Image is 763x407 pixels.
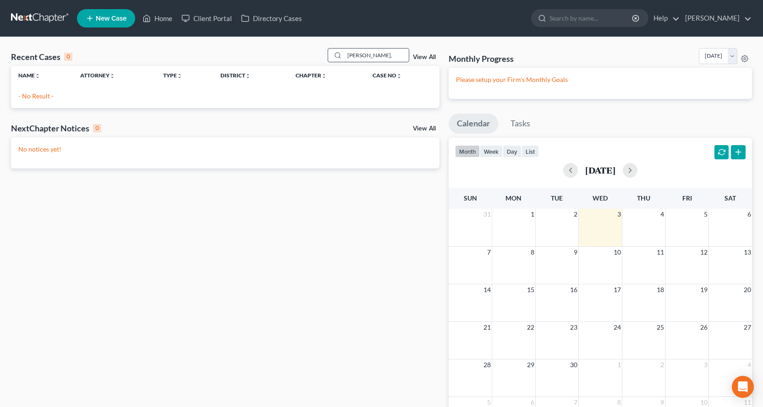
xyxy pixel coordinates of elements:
button: month [455,145,480,157]
a: Typeunfold_more [163,72,182,79]
a: Attorneyunfold_more [80,72,115,79]
span: 14 [483,284,492,295]
a: Client Portal [177,10,236,27]
a: Nameunfold_more [18,72,40,79]
p: No notices yet! [18,145,432,154]
i: unfold_more [321,73,327,79]
span: 18 [656,284,665,295]
span: Sun [464,194,477,202]
input: Search by name... [345,49,409,62]
p: Please setup your Firm's Monthly Goals [456,75,745,84]
a: View All [413,54,436,60]
div: NextChapter Notices [11,123,101,134]
span: 6 [747,209,752,220]
div: Recent Cases [11,51,72,62]
a: Calendar [449,114,498,134]
span: 7 [486,247,492,258]
span: 25 [656,322,665,333]
span: 3 [703,359,708,370]
span: 10 [613,247,622,258]
span: 12 [699,247,708,258]
span: 28 [483,359,492,370]
span: New Case [96,15,126,22]
i: unfold_more [245,73,251,79]
span: 2 [573,209,578,220]
i: unfold_more [396,73,402,79]
p: - No Result - [18,92,432,101]
div: 0 [64,53,72,61]
a: View All [413,125,436,132]
a: Directory Cases [236,10,307,27]
button: list [521,145,539,157]
span: 19 [699,284,708,295]
span: Fri [682,194,692,202]
span: 15 [526,284,535,295]
span: Tue [551,194,563,202]
span: 31 [483,209,492,220]
span: 29 [526,359,535,370]
i: unfold_more [177,73,182,79]
span: 26 [699,322,708,333]
i: unfold_more [110,73,115,79]
span: 1 [616,359,622,370]
button: week [480,145,503,157]
a: Districtunfold_more [220,72,251,79]
span: 8 [530,247,535,258]
span: 13 [743,247,752,258]
span: 27 [743,322,752,333]
span: 9 [573,247,578,258]
span: 4 [747,359,752,370]
span: 21 [483,322,492,333]
span: 4 [659,209,665,220]
span: 1 [530,209,535,220]
span: 5 [703,209,708,220]
input: Search by name... [549,10,633,27]
span: 2 [659,359,665,370]
i: unfold_more [35,73,40,79]
span: Wed [593,194,608,202]
h3: Monthly Progress [449,53,514,64]
span: 23 [569,322,578,333]
span: Mon [505,194,521,202]
a: Chapterunfold_more [296,72,327,79]
span: 17 [613,284,622,295]
a: Case Nounfold_more [373,72,402,79]
span: 22 [526,322,535,333]
button: day [503,145,521,157]
span: 16 [569,284,578,295]
div: 0 [93,124,101,132]
a: [PERSON_NAME] [681,10,752,27]
div: Open Intercom Messenger [732,376,754,398]
h2: [DATE] [585,165,615,175]
span: 30 [569,359,578,370]
span: Sat [725,194,736,202]
a: Home [138,10,177,27]
a: Help [649,10,680,27]
span: 24 [613,322,622,333]
span: 20 [743,284,752,295]
a: Tasks [502,114,538,134]
span: 3 [616,209,622,220]
span: 11 [656,247,665,258]
span: Thu [637,194,650,202]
